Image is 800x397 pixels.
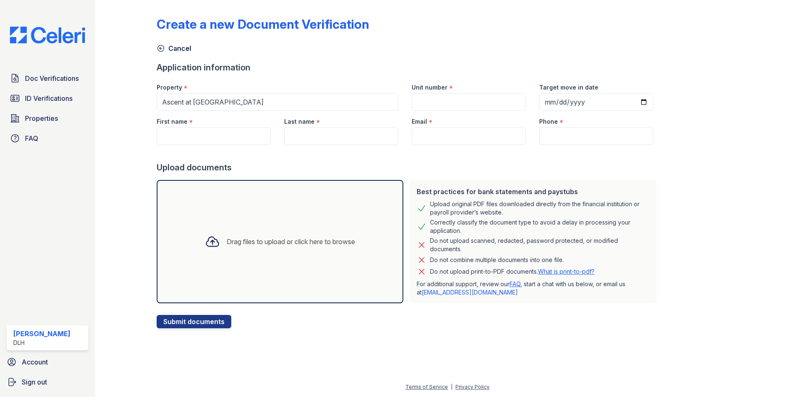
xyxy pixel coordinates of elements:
[157,162,660,173] div: Upload documents
[417,187,650,197] div: Best practices for bank statements and paystubs
[422,289,518,296] a: [EMAIL_ADDRESS][DOMAIN_NAME]
[412,83,447,92] label: Unit number
[430,200,650,217] div: Upload original PDF files downloaded directly from the financial institution or payroll provider’...
[510,280,520,287] a: FAQ
[227,237,355,247] div: Drag files to upload or click here to browse
[430,237,650,253] div: Do not upload scanned, redacted, password protected, or modified documents.
[405,384,448,390] a: Terms of Service
[430,218,650,235] div: Correctly classify the document type to avoid a delay in processing your application.
[539,83,598,92] label: Target move in date
[157,62,660,73] div: Application information
[13,339,70,347] div: DLH
[22,357,48,367] span: Account
[451,384,452,390] div: |
[157,43,191,53] a: Cancel
[7,70,88,87] a: Doc Verifications
[157,17,369,32] div: Create a new Document Verification
[7,90,88,107] a: ID Verifications
[157,83,182,92] label: Property
[157,117,187,126] label: First name
[25,93,72,103] span: ID Verifications
[284,117,315,126] label: Last name
[417,280,650,297] p: For additional support, review our , start a chat with us below, or email us at
[22,377,47,387] span: Sign out
[157,315,231,328] button: Submit documents
[412,117,427,126] label: Email
[25,113,58,123] span: Properties
[3,354,92,370] a: Account
[430,255,564,265] div: Do not combine multiple documents into one file.
[3,27,92,43] img: CE_Logo_Blue-a8612792a0a2168367f1c8372b55b34899dd931a85d93a1a3d3e32e68fde9ad4.png
[13,329,70,339] div: [PERSON_NAME]
[25,73,79,83] span: Doc Verifications
[430,267,595,276] p: Do not upload print-to-PDF documents.
[7,130,88,147] a: FAQ
[455,384,490,390] a: Privacy Policy
[7,110,88,127] a: Properties
[3,374,92,390] a: Sign out
[25,133,38,143] span: FAQ
[538,268,595,275] a: What is print-to-pdf?
[539,117,558,126] label: Phone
